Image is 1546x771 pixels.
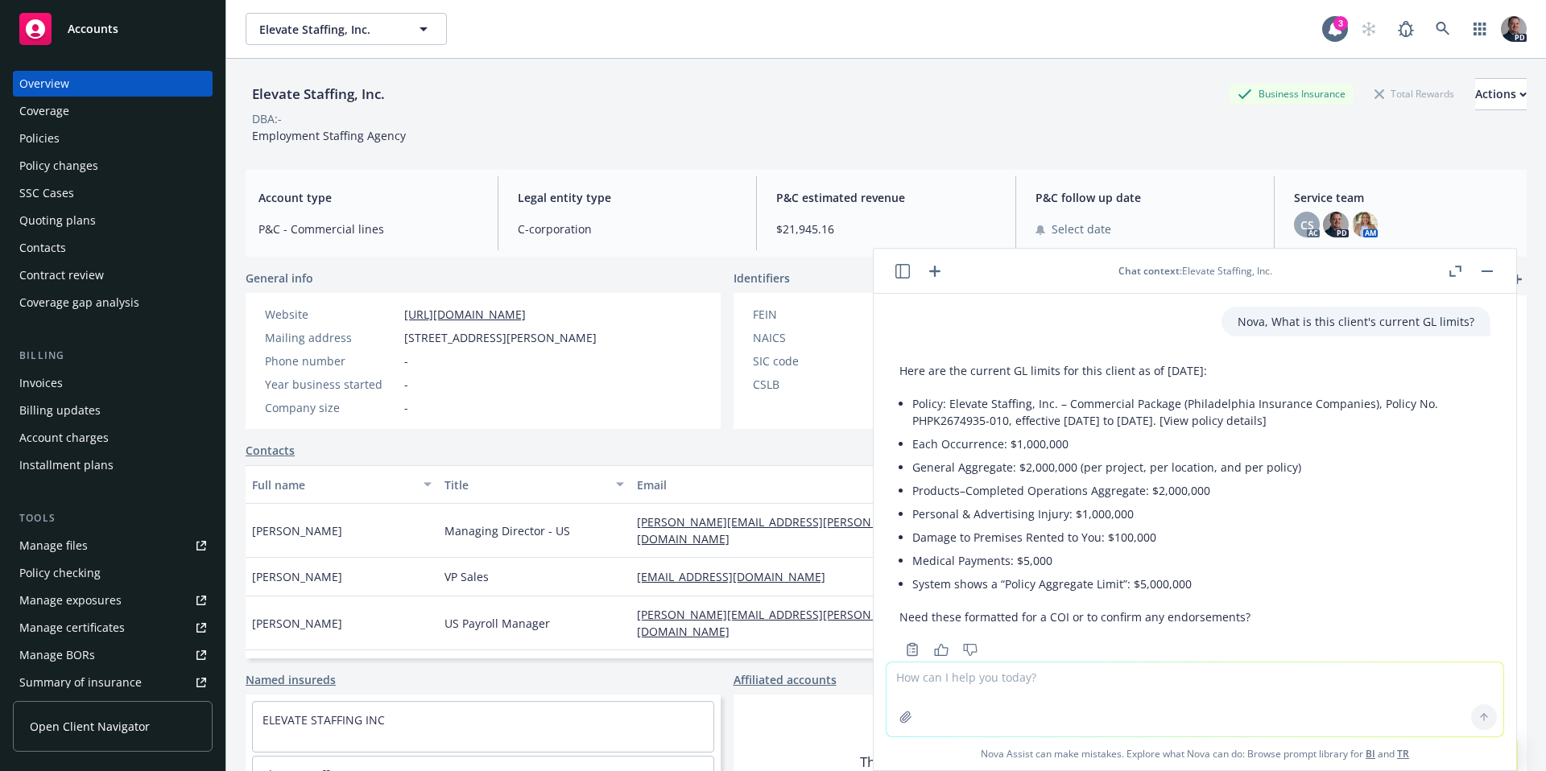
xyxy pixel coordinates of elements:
[19,98,69,124] div: Coverage
[19,262,104,288] div: Contract review
[246,270,313,287] span: General info
[19,452,114,478] div: Installment plans
[19,126,60,151] div: Policies
[13,642,213,668] a: Manage BORs
[912,526,1490,549] li: Damage to Premises Rented to You: $100,000
[404,307,526,322] a: [URL][DOMAIN_NAME]
[19,235,66,261] div: Contacts
[13,533,213,559] a: Manage files
[258,221,478,237] span: P&C - Commercial lines
[753,306,886,323] div: FEIN
[438,465,630,504] button: Title
[753,376,886,393] div: CSLB
[252,568,342,585] span: [PERSON_NAME]
[637,569,838,584] a: [EMAIL_ADDRESS][DOMAIN_NAME]
[265,329,398,346] div: Mailing address
[734,671,837,688] a: Affiliated accounts
[1035,189,1255,206] span: P&C follow up date
[19,71,69,97] div: Overview
[734,270,790,287] span: Identifiers
[19,398,101,423] div: Billing updates
[246,465,438,504] button: Full name
[1238,313,1474,330] p: Nova, What is this client's current GL limits?
[19,208,96,233] div: Quoting plans
[1333,16,1348,31] div: 3
[899,608,1490,625] p: Need these formatted for a COI or to confirm any endorsements?
[13,71,213,97] a: Overview
[259,21,399,38] span: Elevate Staffing, Inc.
[19,533,88,559] div: Manage files
[1464,13,1496,45] a: Switch app
[912,479,1490,502] li: Products–Completed Operations Aggregate: $2,000,000
[246,84,391,105] div: Elevate Staffing, Inc.
[1118,264,1272,278] div: : Elevate Staffing, Inc.
[13,348,213,364] div: Billing
[404,376,408,393] span: -
[1352,212,1378,237] img: photo
[637,514,913,546] a: [PERSON_NAME][EMAIL_ADDRESS][PERSON_NAME][DOMAIN_NAME]
[444,568,489,585] span: VP Sales
[912,549,1490,572] li: Medical Payments: $5,000
[1323,212,1349,237] img: photo
[13,6,213,52] a: Accounts
[13,180,213,206] a: SSC Cases
[637,476,927,493] div: Email
[19,180,74,206] div: SSC Cases
[1052,221,1111,237] span: Select date
[444,476,606,493] div: Title
[13,262,213,288] a: Contract review
[13,370,213,396] a: Invoices
[252,110,282,127] div: DBA: -
[13,425,213,451] a: Account charges
[13,452,213,478] a: Installment plans
[19,642,95,668] div: Manage BORs
[30,718,150,735] span: Open Client Navigator
[905,642,920,657] svg: Copy to clipboard
[1501,16,1527,42] img: photo
[518,189,738,206] span: Legal entity type
[404,329,597,346] span: [STREET_ADDRESS][PERSON_NAME]
[13,398,213,423] a: Billing updates
[265,353,398,369] div: Phone number
[912,392,1490,432] li: Policy: Elevate Staffing, Inc. – Commercial Package (Philadelphia Insurance Companies), Policy No...
[1118,264,1180,278] span: Chat context
[19,670,142,695] div: Summary of insurance
[13,588,213,613] a: Manage exposures
[1507,270,1527,289] a: add
[518,221,738,237] span: C-corporation
[1300,216,1314,233] span: CS
[13,235,213,261] a: Contacts
[262,712,385,728] a: ELEVATE STAFFING INC
[753,353,886,369] div: SIC code
[19,153,98,179] div: Policy changes
[13,98,213,124] a: Coverage
[630,465,951,504] button: Email
[246,13,447,45] button: Elevate Staffing, Inc.
[1475,79,1527,109] div: Actions
[13,510,213,526] div: Tools
[252,128,406,143] span: Employment Staffing Agency
[1427,13,1459,45] a: Search
[246,671,336,688] a: Named insureds
[252,476,414,493] div: Full name
[912,502,1490,526] li: Personal & Advertising Injury: $1,000,000
[13,153,213,179] a: Policy changes
[1397,747,1409,761] a: TR
[1230,84,1354,104] div: Business Insurance
[13,560,213,586] a: Policy checking
[753,329,886,346] div: NAICS
[1475,78,1527,110] button: Actions
[404,399,408,416] span: -
[444,615,550,632] span: US Payroll Manager
[68,23,118,35] span: Accounts
[912,572,1490,596] li: System shows a “Policy Aggregate Limit”: $5,000,000
[13,615,213,641] a: Manage certificates
[246,442,295,459] a: Contacts
[912,432,1490,456] li: Each Occurrence: $1,000,000
[13,290,213,315] a: Coverage gap analysis
[19,615,125,641] div: Manage certificates
[19,588,122,613] div: Manage exposures
[899,362,1490,379] p: Here are the current GL limits for this client as of [DATE]:
[252,615,342,632] span: [PERSON_NAME]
